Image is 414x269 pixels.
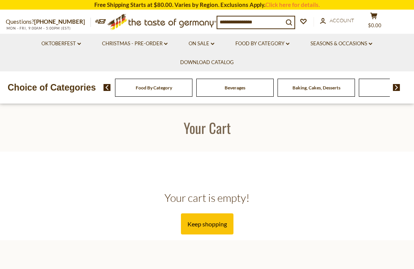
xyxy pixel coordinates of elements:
p: Questions? [6,17,91,27]
span: Account [330,17,354,23]
a: Beverages [225,85,245,91]
a: Account [320,17,354,25]
a: [PHONE_NUMBER] [34,18,85,25]
a: Seasons & Occasions [310,40,372,48]
h2: Your cart is empty! [6,191,408,205]
a: Click here for details. [265,1,320,8]
a: On Sale [189,40,214,48]
a: Baking, Cakes, Desserts [292,85,340,91]
button: $0.00 [362,12,385,31]
span: MON - FRI, 9:00AM - 5:00PM (EST) [6,26,71,30]
span: $0.00 [368,22,381,28]
img: previous arrow [103,84,111,91]
a: Food By Category [235,40,289,48]
a: Oktoberfest [41,40,81,48]
a: Download Catalog [180,58,234,67]
a: Keep shopping [181,213,233,234]
a: Christmas - PRE-ORDER [102,40,168,48]
img: next arrow [393,84,400,91]
a: Food By Category [136,85,172,91]
h1: Your Cart [24,119,390,136]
